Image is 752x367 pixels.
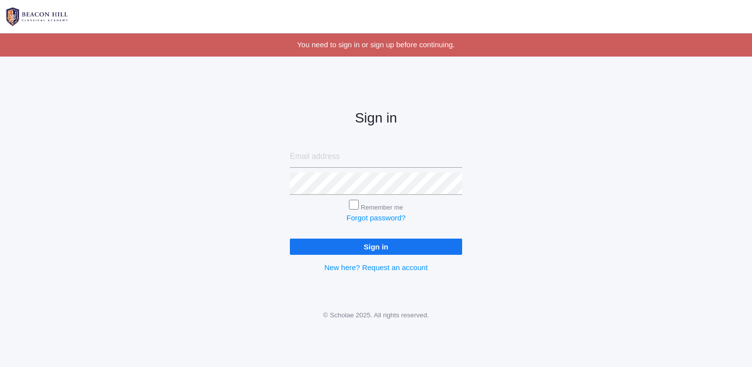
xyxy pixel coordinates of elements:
input: Email address [290,146,462,168]
input: Sign in [290,239,462,255]
a: New here? Request an account [324,263,428,272]
a: Forgot password? [346,214,406,222]
label: Remember me [361,204,403,211]
h2: Sign in [290,111,462,126]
